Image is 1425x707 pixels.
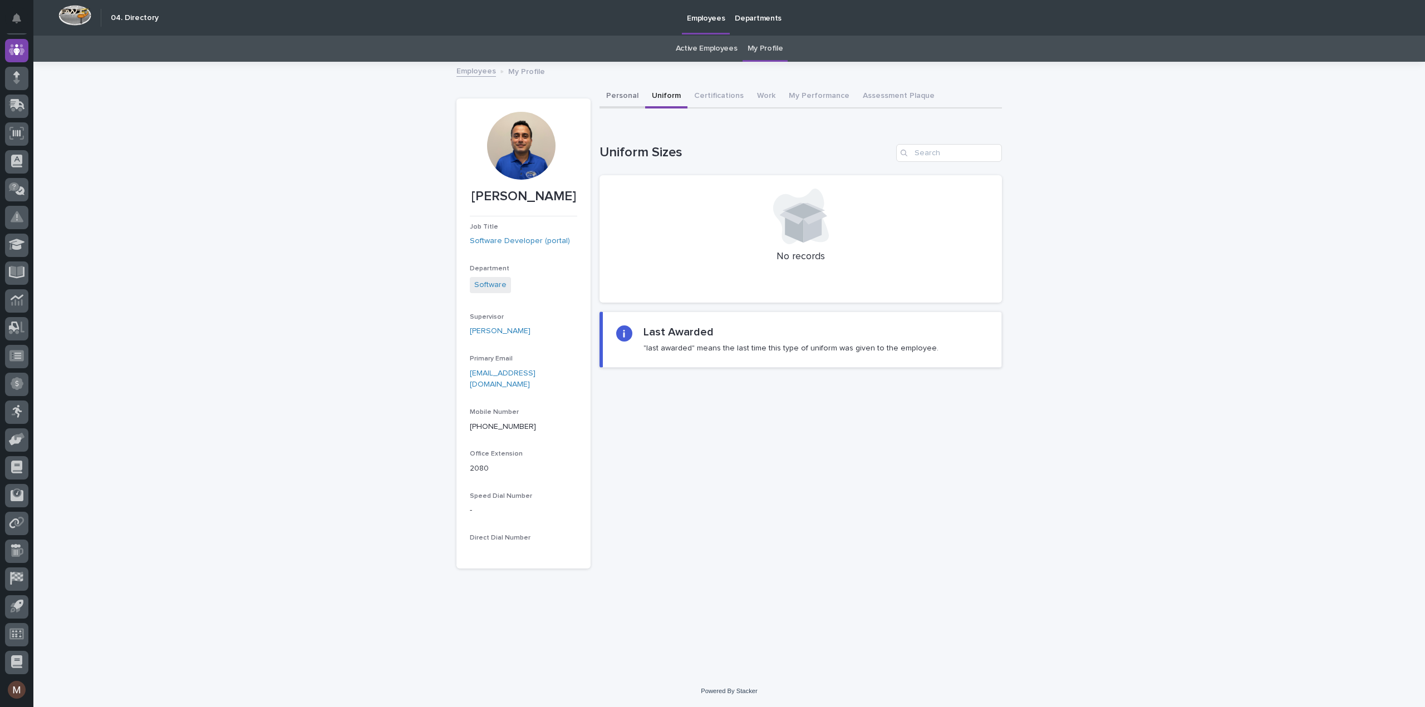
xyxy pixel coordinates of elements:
[748,36,783,62] a: My Profile
[470,224,498,230] span: Job Title
[600,85,645,108] button: Personal
[643,325,714,339] h2: Last Awarded
[470,409,519,416] span: Mobile Number
[643,343,938,353] p: "last awarded" means the last time this type of uniform was given to the employee.
[896,144,1002,162] input: Search
[645,85,687,108] button: Uniform
[14,13,28,31] div: Notifications
[676,36,738,62] a: Active Employees
[701,688,757,694] a: Powered By Stacker
[687,85,750,108] button: Certifications
[470,463,577,474] p: 2080
[456,64,496,77] a: Employees
[470,535,530,541] span: Direct Dial Number
[470,355,513,362] span: Primary Email
[782,85,856,108] button: My Performance
[5,678,28,701] button: users-avatar
[111,13,159,23] h2: 04. Directory
[470,505,577,516] p: -
[470,423,536,431] a: [PHONE_NUMBER]
[470,369,535,389] a: [EMAIL_ADDRESS][DOMAIN_NAME]
[470,235,570,247] a: Software Developer (portal)
[5,7,28,30] button: Notifications
[470,189,577,205] p: [PERSON_NAME]
[58,5,91,26] img: Workspace Logo
[470,451,523,457] span: Office Extension
[856,85,941,108] button: Assessment Plaque
[508,65,545,77] p: My Profile
[613,251,989,263] p: No records
[470,265,509,272] span: Department
[600,145,892,161] h1: Uniform Sizes
[474,279,507,291] a: Software
[470,325,530,337] a: [PERSON_NAME]
[470,493,532,500] span: Speed Dial Number
[470,314,504,320] span: Supervisor
[750,85,782,108] button: Work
